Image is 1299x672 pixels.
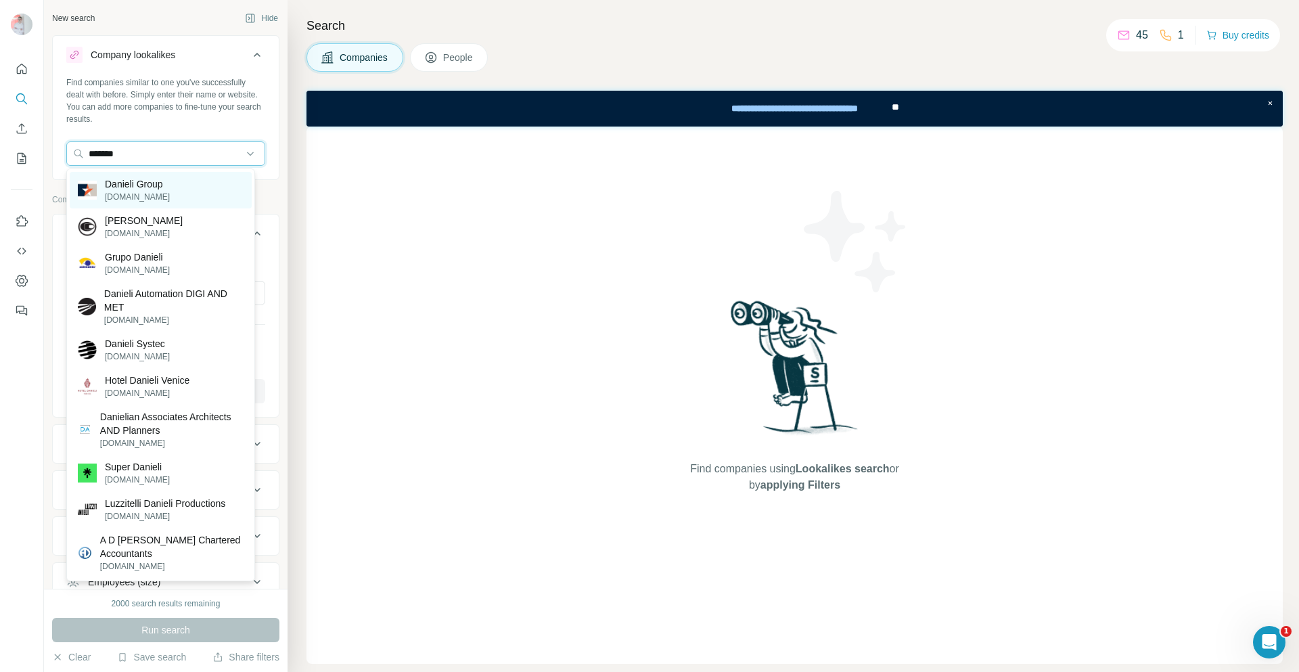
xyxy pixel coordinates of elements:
[52,12,95,24] div: New search
[53,217,279,255] button: Company
[105,264,170,276] p: [DOMAIN_NAME]
[100,410,244,437] p: Danielian Associates Architects AND Planners
[53,428,279,460] button: Industry
[105,250,170,264] p: Grupo Danieli
[11,14,32,35] img: Avatar
[53,474,279,506] button: HQ location
[11,146,32,171] button: My lists
[11,116,32,141] button: Enrich CSV
[11,57,32,81] button: Quick start
[53,520,279,552] button: Annual revenue ($)
[105,227,183,240] p: [DOMAIN_NAME]
[91,48,175,62] div: Company lookalikes
[105,474,170,486] p: [DOMAIN_NAME]
[11,269,32,293] button: Dashboard
[78,546,92,560] img: A D Danieli Chartered Accountants
[796,463,890,474] span: Lookalikes search
[105,497,225,510] p: Luzzitelli Danieli Productions
[78,423,92,437] img: Danielian Associates Architects AND Planners
[105,460,170,474] p: Super Danieli
[78,464,97,483] img: Super Danieli
[105,374,189,387] p: Hotel Danieli Venice
[100,533,244,560] p: A D [PERSON_NAME] Chartered Accountants
[105,191,170,203] p: [DOMAIN_NAME]
[100,437,244,449] p: [DOMAIN_NAME]
[11,239,32,263] button: Use Surfe API
[235,8,288,28] button: Hide
[686,461,903,493] span: Find companies using or by
[760,479,840,491] span: applying Filters
[78,217,97,236] img: Danieli Corus
[112,598,221,610] div: 2000 search results remaining
[52,194,279,206] p: Company information
[105,214,183,227] p: [PERSON_NAME]
[105,510,225,522] p: [DOMAIN_NAME]
[306,91,1283,127] iframe: Banner
[117,650,186,664] button: Save search
[78,298,96,316] img: Danieli Automation DIGI AND MET
[105,351,170,363] p: [DOMAIN_NAME]
[11,87,32,111] button: Search
[725,297,865,448] img: Surfe Illustration - Woman searching with binoculars
[78,340,97,359] img: Danieli Systec
[100,560,244,573] p: [DOMAIN_NAME]
[105,387,189,399] p: [DOMAIN_NAME]
[212,650,279,664] button: Share filters
[52,650,91,664] button: Clear
[306,16,1283,35] h4: Search
[1178,27,1184,43] p: 1
[11,209,32,233] button: Use Surfe on LinkedIn
[104,314,244,326] p: [DOMAIN_NAME]
[53,566,279,598] button: Employees (size)
[340,51,389,64] span: Companies
[795,181,917,303] img: Surfe Illustration - Stars
[78,500,97,519] img: Luzzitelli Danieli Productions
[53,39,279,76] button: Company lookalikes
[88,575,160,589] div: Employees (size)
[11,298,32,323] button: Feedback
[66,76,265,125] div: Find companies similar to one you've successfully dealt with before. Simply enter their name or w...
[1206,26,1269,45] button: Buy credits
[1136,27,1148,43] p: 45
[105,177,170,191] p: Danieli Group
[78,181,97,200] img: Danieli Group
[105,337,170,351] p: Danieli Systec
[104,287,244,314] p: Danieli Automation DIGI AND MET
[78,254,97,273] img: Grupo Danieli
[1253,626,1285,658] iframe: Intercom live chat
[78,377,97,396] img: Hotel Danieli Venice
[443,51,474,64] span: People
[1281,626,1292,637] span: 1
